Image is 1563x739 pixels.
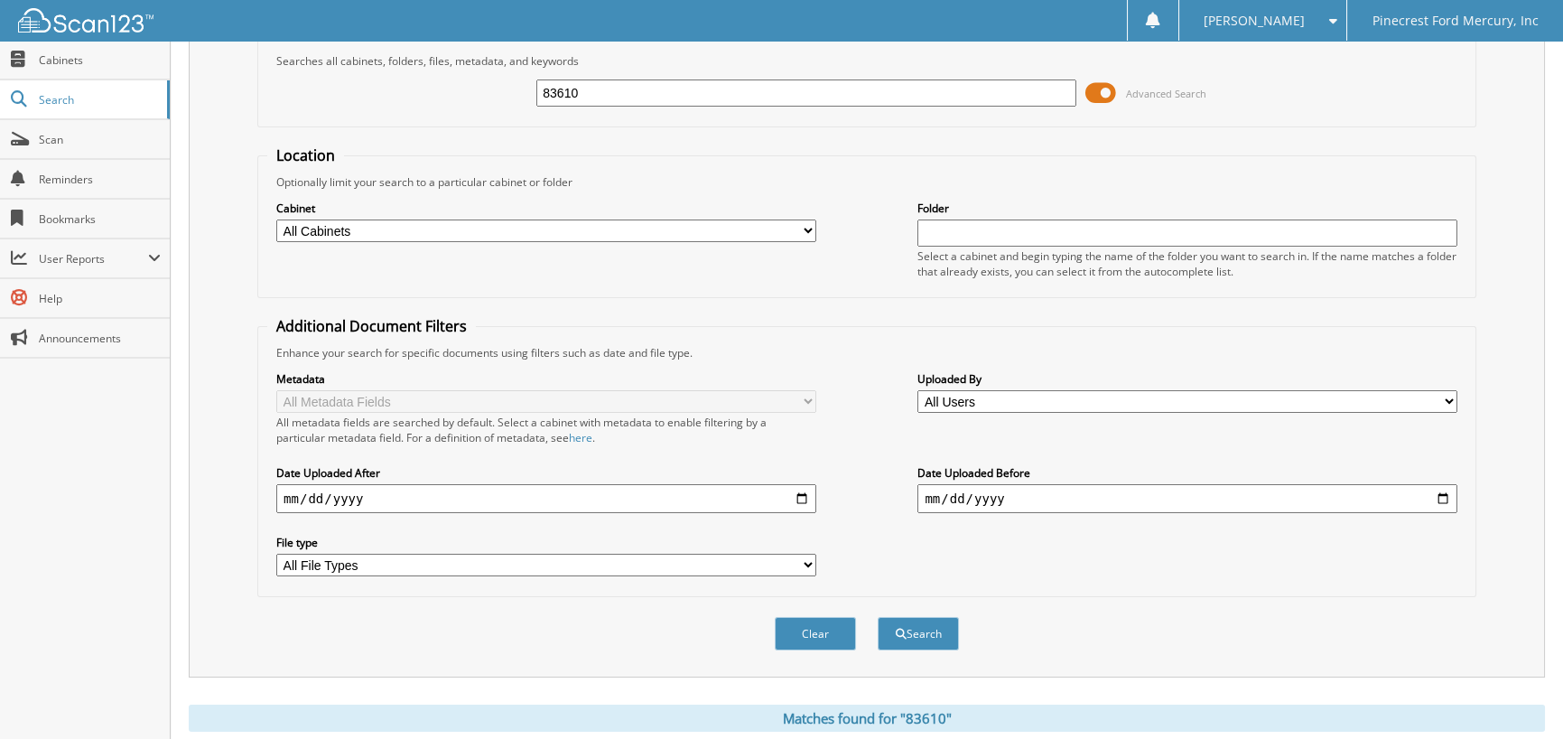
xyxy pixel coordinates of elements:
[267,145,344,165] legend: Location
[1372,15,1539,26] span: Pinecrest Ford Mercury, Inc
[189,705,1545,732] div: Matches found for "83610"
[276,415,816,445] div: All metadata fields are searched by default. Select a cabinet with metadata to enable filtering b...
[267,174,1466,190] div: Optionally limit your search to a particular cabinet or folder
[267,53,1466,69] div: Searches all cabinets, folders, files, metadata, and keywords
[276,535,816,550] label: File type
[39,251,148,267] span: User Reports
[39,331,161,346] span: Announcements
[39,132,161,147] span: Scan
[1473,652,1563,739] iframe: Chat Widget
[39,52,161,68] span: Cabinets
[276,484,816,513] input: start
[569,430,592,445] a: here
[917,484,1457,513] input: end
[878,617,959,650] button: Search
[917,201,1457,216] label: Folder
[917,465,1457,481] label: Date Uploaded Before
[1126,87,1206,100] span: Advanced Search
[276,201,816,216] label: Cabinet
[276,465,816,481] label: Date Uploaded After
[267,345,1466,360] div: Enhance your search for specific documents using filters such as date and file type.
[18,8,154,33] img: scan123-logo-white.svg
[1204,15,1305,26] span: [PERSON_NAME]
[39,291,161,306] span: Help
[39,211,161,227] span: Bookmarks
[917,248,1457,279] div: Select a cabinet and begin typing the name of the folder you want to search in. If the name match...
[39,92,158,108] span: Search
[276,371,816,387] label: Metadata
[917,371,1457,387] label: Uploaded By
[775,617,856,650] button: Clear
[39,172,161,187] span: Reminders
[267,316,476,336] legend: Additional Document Filters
